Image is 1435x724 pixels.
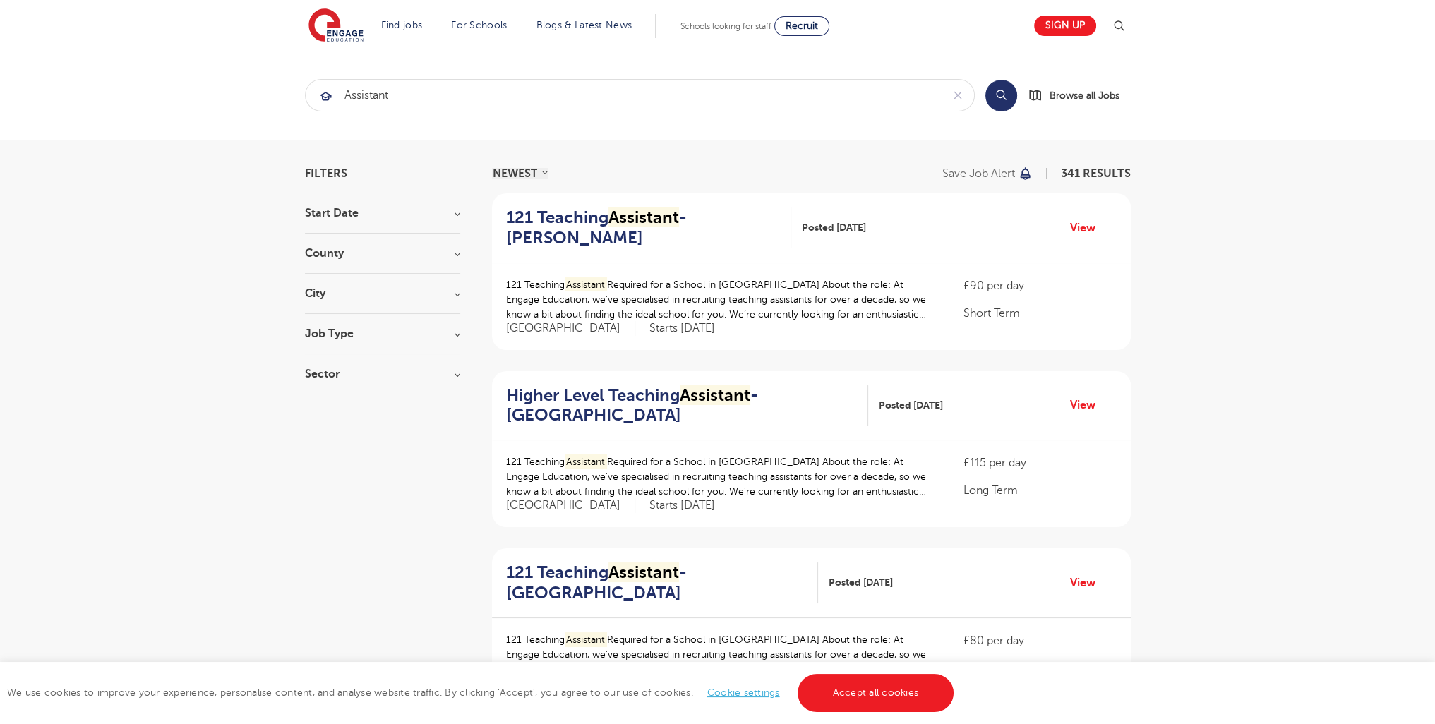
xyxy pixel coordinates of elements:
a: Find jobs [381,20,423,30]
span: Posted [DATE] [829,575,893,590]
a: Recruit [774,16,829,36]
mark: Assistant [608,562,679,582]
span: 341 RESULTS [1061,167,1131,180]
mark: Assistant [680,385,750,405]
a: Cookie settings [707,687,780,698]
mark: Assistant [565,454,608,469]
p: Starts [DATE] [649,498,715,513]
a: Higher Level TeachingAssistant- [GEOGRAPHIC_DATA] [506,385,868,426]
a: View [1070,396,1106,414]
h2: 121 Teaching - [GEOGRAPHIC_DATA] [506,562,807,603]
h2: 121 Teaching - [PERSON_NAME] [506,207,781,248]
h3: Job Type [305,328,460,339]
a: 121 TeachingAssistant- [PERSON_NAME] [506,207,792,248]
p: £80 per day [963,632,1116,649]
img: Engage Education [308,8,364,44]
mark: Assistant [608,207,679,227]
p: Short Term [963,305,1116,322]
span: We use cookies to improve your experience, personalise content, and analyse website traffic. By c... [7,687,957,698]
span: Posted [DATE] [802,220,866,235]
a: Accept all cookies [798,674,954,712]
button: Save job alert [942,168,1033,179]
a: Blogs & Latest News [536,20,632,30]
p: Save job alert [942,168,1015,179]
a: Sign up [1034,16,1096,36]
h3: Start Date [305,207,460,219]
span: Browse all Jobs [1050,88,1119,104]
span: Schools looking for staff [680,21,771,31]
span: Posted [DATE] [879,398,943,413]
p: 121 Teaching Required for a School in [GEOGRAPHIC_DATA] About the role: At Engage Education, we’v... [506,454,936,499]
input: Submit [306,80,942,111]
h2: Higher Level Teaching - [GEOGRAPHIC_DATA] [506,385,857,426]
span: Recruit [786,20,818,31]
a: For Schools [451,20,507,30]
span: [GEOGRAPHIC_DATA] [506,498,635,513]
mark: Assistant [565,632,608,647]
p: 121 Teaching Required for a School in [GEOGRAPHIC_DATA] About the role: At Engage Education, we’v... [506,632,936,677]
p: Long Term [963,660,1116,677]
span: Filters [305,168,347,179]
a: 121 TeachingAssistant- [GEOGRAPHIC_DATA] [506,562,818,603]
p: 121 Teaching Required for a School in [GEOGRAPHIC_DATA] About the role: At Engage Education, we’v... [506,277,936,322]
h3: City [305,288,460,299]
p: £90 per day [963,277,1116,294]
button: Clear [942,80,974,111]
h3: County [305,248,460,259]
h3: Sector [305,368,460,380]
mark: Assistant [565,277,608,292]
a: View [1070,574,1106,592]
a: Browse all Jobs [1028,88,1131,104]
a: View [1070,219,1106,237]
div: Submit [305,79,975,111]
p: Long Term [963,482,1116,499]
span: [GEOGRAPHIC_DATA] [506,321,635,336]
p: £115 per day [963,454,1116,471]
p: Starts [DATE] [649,321,715,336]
button: Search [985,80,1017,111]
